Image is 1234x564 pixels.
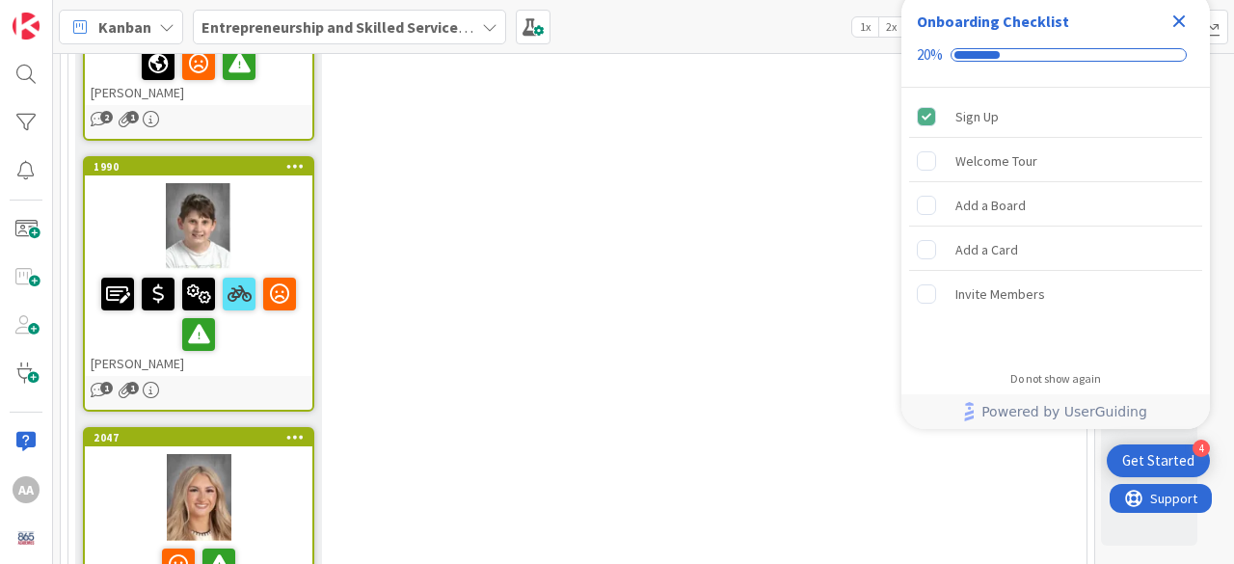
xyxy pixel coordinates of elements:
span: 1x [852,17,878,37]
div: Welcome Tour [955,149,1037,173]
a: Powered by UserGuiding [911,394,1200,429]
span: Kanban [98,15,151,39]
div: 2047 [94,431,312,444]
div: Onboarding Checklist [917,10,1069,33]
a: 1990[PERSON_NAME] [83,156,314,412]
span: 1 [100,382,113,394]
img: avatar [13,524,40,551]
div: Close Checklist [1164,6,1194,37]
div: 20% [917,46,943,64]
div: Invite Members [955,282,1045,306]
div: Checklist progress: 20% [917,46,1194,64]
div: [PERSON_NAME] [85,270,312,376]
div: Footer [901,394,1210,429]
span: Support [40,3,88,26]
b: Entrepreneurship and Skilled Services Interventions - [DATE]-[DATE] [201,17,673,37]
span: 2 [100,111,113,123]
div: 1990 [85,158,312,175]
div: Sign Up is complete. [909,95,1202,138]
div: Add a Card [955,238,1018,261]
div: 4 [1193,440,1210,457]
span: 1 [126,111,139,123]
div: AA [13,476,40,503]
div: Add a Board is incomplete. [909,184,1202,227]
div: Checklist items [901,88,1210,359]
div: Welcome Tour is incomplete. [909,140,1202,182]
div: Add a Card is incomplete. [909,228,1202,271]
div: Invite Members is incomplete. [909,273,1202,315]
div: 1990[PERSON_NAME] [85,158,312,376]
div: Get Started [1122,451,1194,470]
div: Open Get Started checklist, remaining modules: 4 [1107,444,1210,477]
div: Add a Board [955,194,1026,217]
div: Sign Up [955,105,999,128]
div: Do not show again [1010,371,1101,387]
div: 1990 [94,160,312,174]
img: Visit kanbanzone.com [13,13,40,40]
div: 2047 [85,429,312,446]
span: 1 [126,382,139,394]
span: 2x [878,17,904,37]
span: Powered by UserGuiding [981,400,1147,423]
div: [PERSON_NAME] [85,40,312,105]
